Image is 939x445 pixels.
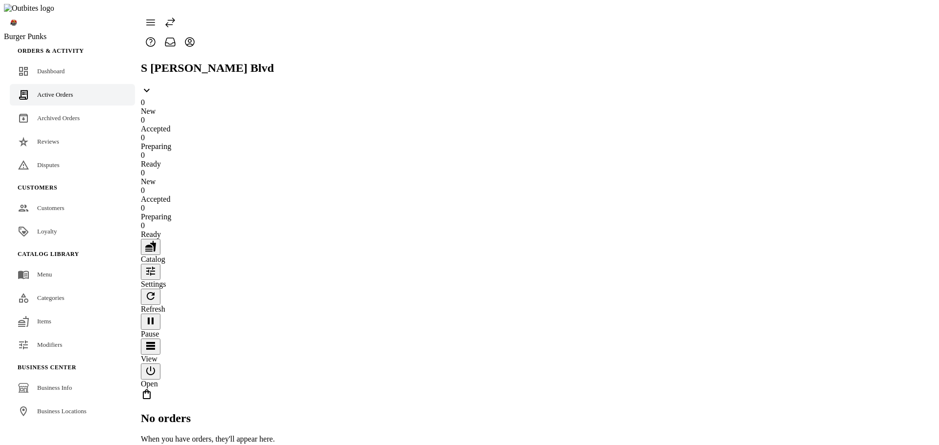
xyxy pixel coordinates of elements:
span: Customers [18,184,57,191]
a: Customers [10,197,135,219]
a: Dashboard [10,61,135,82]
div: 0 [141,98,275,107]
span: Catalog Library [18,251,79,257]
span: Categories [37,294,65,301]
div: 0 [141,133,275,142]
div: Pause [141,330,275,339]
a: Loyalty [10,221,135,242]
div: Burger Punks [4,32,141,41]
a: Active Orders [10,84,135,106]
a: Business Info [10,377,135,399]
span: Archived Orders [37,114,80,122]
div: Settings [141,280,275,289]
a: Menu [10,264,135,285]
div: 0 [141,221,275,230]
span: Orders & Activity [18,47,84,54]
h2: S [PERSON_NAME] Blvd [141,62,275,75]
div: Refresh [141,305,275,314]
div: Catalog [141,255,275,264]
div: Preparing [141,212,275,221]
a: Archived Orders [10,107,135,129]
span: Dashboard [37,67,65,75]
span: Customers [37,204,65,212]
div: Ready [141,160,275,169]
div: 0 [141,186,275,195]
span: Business Info [37,384,72,391]
a: Items [10,311,135,332]
a: Business Locations [10,401,135,422]
span: Modifiers [37,341,62,348]
a: Reviews [10,131,135,152]
h2: No orders [141,412,275,425]
div: View [141,355,275,363]
a: Categories [10,287,135,309]
span: Menu [37,271,52,278]
div: New [141,107,275,116]
span: Loyalty [37,228,57,235]
div: Preparing [141,142,275,151]
div: Accepted [141,195,275,204]
div: 0 [141,169,275,177]
img: Outbites logo [4,4,54,13]
p: When you have orders, they'll appear here. [141,435,275,444]
div: 0 [141,204,275,212]
div: Ready [141,230,275,239]
span: Business Center [18,364,76,371]
span: Reviews [37,138,59,145]
div: New [141,177,275,186]
span: Business Locations [37,407,87,415]
span: Active Orders [37,91,73,98]
div: 0 [141,116,275,125]
span: Disputes [37,161,60,169]
div: Open [141,380,275,388]
a: Disputes [10,154,135,176]
a: Modifiers [10,334,135,356]
div: 0 [141,151,275,160]
div: Accepted [141,125,275,133]
span: Items [37,318,51,325]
